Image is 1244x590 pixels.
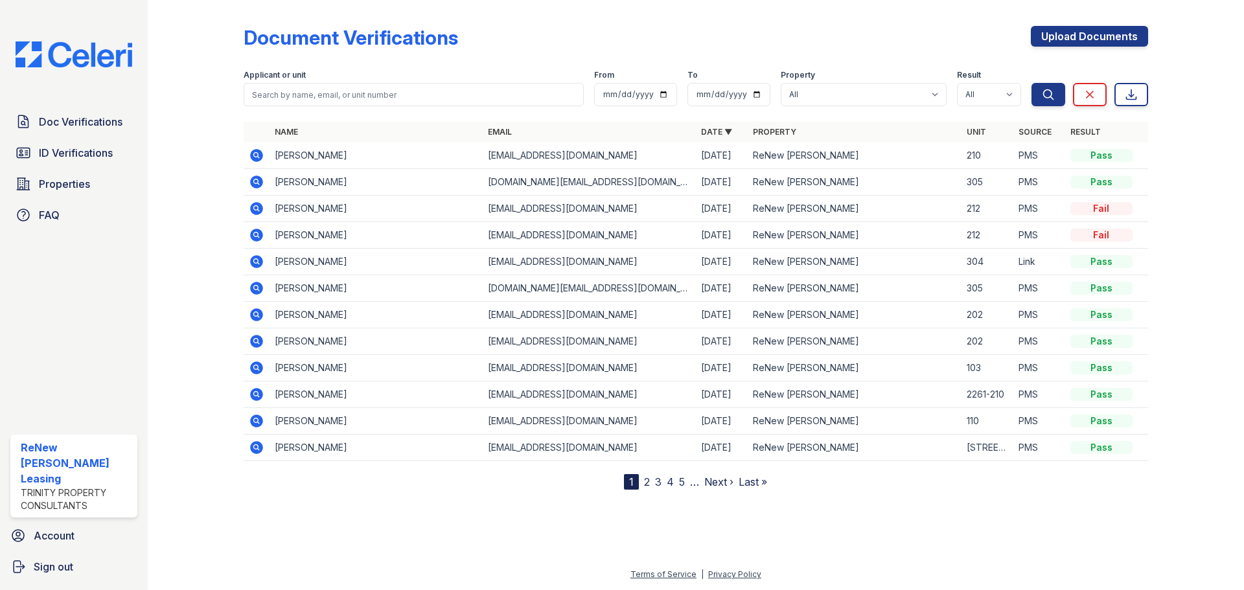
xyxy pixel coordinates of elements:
td: [PERSON_NAME] [270,222,483,249]
div: ReNew [PERSON_NAME] Leasing [21,440,132,486]
div: Pass [1070,308,1133,321]
td: [DATE] [696,435,748,461]
td: PMS [1013,142,1065,169]
td: Link [1013,249,1065,275]
span: FAQ [39,207,60,223]
td: [DATE] [696,408,748,435]
a: Doc Verifications [10,109,137,135]
label: Applicant or unit [244,70,306,80]
div: 1 [624,474,639,490]
td: 210 [962,142,1013,169]
td: [DOMAIN_NAME][EMAIL_ADDRESS][DOMAIN_NAME] [483,275,696,302]
span: Properties [39,176,90,192]
td: [DATE] [696,222,748,249]
a: Email [488,127,512,137]
td: [PERSON_NAME] [270,435,483,461]
a: Terms of Service [630,569,697,579]
label: Result [957,70,981,80]
td: 110 [962,408,1013,435]
td: 212 [962,196,1013,222]
a: Upload Documents [1031,26,1148,47]
input: Search by name, email, or unit number [244,83,584,106]
button: Sign out [5,554,143,580]
td: ReNew [PERSON_NAME] [748,142,961,169]
td: [DOMAIN_NAME][EMAIL_ADDRESS][DOMAIN_NAME] [483,169,696,196]
td: [DATE] [696,302,748,328]
td: ReNew [PERSON_NAME] [748,275,961,302]
td: [EMAIL_ADDRESS][DOMAIN_NAME] [483,222,696,249]
a: FAQ [10,202,137,228]
td: 305 [962,275,1013,302]
div: Pass [1070,414,1133,427]
a: Name [275,127,298,137]
div: Pass [1070,255,1133,268]
td: PMS [1013,169,1065,196]
div: Pass [1070,176,1133,188]
div: Trinity Property Consultants [21,486,132,512]
td: [PERSON_NAME] [270,249,483,275]
td: PMS [1013,408,1065,435]
a: ID Verifications [10,140,137,166]
td: [DATE] [696,142,748,169]
td: ReNew [PERSON_NAME] [748,196,961,222]
a: Date ▼ [701,127,732,137]
td: [EMAIL_ADDRESS][DOMAIN_NAME] [483,196,696,222]
a: Property [753,127,796,137]
a: Result [1070,127,1101,137]
a: Account [5,523,143,549]
td: [DATE] [696,355,748,381]
td: ReNew [PERSON_NAME] [748,355,961,381]
span: Sign out [34,559,73,574]
td: [STREET_ADDRESS] [962,435,1013,461]
a: Next › [704,475,733,488]
td: [PERSON_NAME] [270,328,483,355]
span: Account [34,528,75,543]
label: From [594,70,614,80]
td: PMS [1013,381,1065,408]
div: Fail [1070,202,1133,215]
td: PMS [1013,222,1065,249]
a: 4 [667,475,674,488]
td: PMS [1013,302,1065,328]
span: Doc Verifications [39,114,122,130]
td: PMS [1013,328,1065,355]
td: 202 [962,328,1013,355]
a: Last » [739,475,767,488]
td: [DATE] [696,196,748,222]
td: [EMAIL_ADDRESS][DOMAIN_NAME] [483,408,696,435]
div: Pass [1070,149,1133,162]
td: [EMAIL_ADDRESS][DOMAIN_NAME] [483,355,696,381]
div: Pass [1070,335,1133,348]
td: [EMAIL_ADDRESS][DOMAIN_NAME] [483,381,696,408]
td: [PERSON_NAME] [270,408,483,435]
td: ReNew [PERSON_NAME] [748,169,961,196]
td: [PERSON_NAME] [270,275,483,302]
div: Fail [1070,229,1133,242]
td: [EMAIL_ADDRESS][DOMAIN_NAME] [483,249,696,275]
td: [EMAIL_ADDRESS][DOMAIN_NAME] [483,435,696,461]
div: Pass [1070,388,1133,401]
div: Document Verifications [244,26,458,49]
div: Pass [1070,441,1133,454]
div: Pass [1070,282,1133,295]
a: Properties [10,171,137,197]
td: 2261-210 [962,381,1013,408]
td: 212 [962,222,1013,249]
a: Privacy Policy [708,569,761,579]
td: ReNew [PERSON_NAME] [748,302,961,328]
td: PMS [1013,435,1065,461]
td: [PERSON_NAME] [270,169,483,196]
td: ReNew [PERSON_NAME] [748,408,961,435]
td: ReNew [PERSON_NAME] [748,435,961,461]
td: [PERSON_NAME] [270,381,483,408]
td: 103 [962,355,1013,381]
td: [PERSON_NAME] [270,142,483,169]
label: Property [781,70,815,80]
a: Source [1019,127,1052,137]
td: 305 [962,169,1013,196]
td: [DATE] [696,169,748,196]
td: [PERSON_NAME] [270,302,483,328]
td: PMS [1013,275,1065,302]
a: 3 [655,475,662,488]
td: [EMAIL_ADDRESS][DOMAIN_NAME] [483,142,696,169]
